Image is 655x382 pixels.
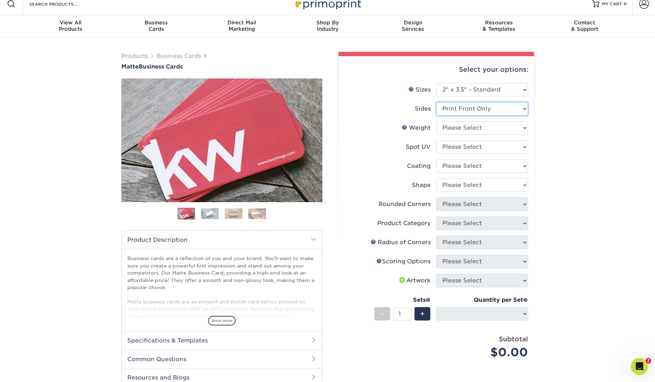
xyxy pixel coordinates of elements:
[442,344,528,361] div: $0.00
[121,40,322,241] img: Matte 01
[208,316,236,325] span: show more
[285,19,370,32] div: Industry
[542,19,627,32] div: & Support
[248,208,266,219] img: Business Cards 04
[377,219,431,228] div: Product Category
[28,15,114,38] a: View AllProducts
[370,19,456,32] div: Services
[157,53,201,59] a: Business Cards
[285,15,370,38] a: Shop ByIndustry
[420,308,425,319] span: +
[381,308,384,319] span: -
[344,56,528,83] div: Select your options:
[499,335,528,343] strong: Subtotal
[631,358,648,375] iframe: Intercom live chat
[407,162,431,170] div: Coating
[199,19,285,32] div: Marketing
[456,19,542,26] span: Resources
[602,1,622,7] span: MY CART
[28,19,114,32] div: Products
[113,19,199,32] div: Cards
[122,331,322,349] h2: Specifications & Templates
[371,238,431,247] div: Radius of Corners
[122,350,322,368] h2: Common Questions
[127,255,316,355] p: Business cards are a reflection of you and your brand. You'll want to make sure you create a powe...
[645,358,651,364] span: 2
[121,53,148,59] a: Products
[370,15,456,38] a: DesignServices
[177,205,195,223] img: Business Cards 01
[378,200,431,208] div: Rounded Corners
[121,63,322,70] a: MatteBusiness Cards
[402,124,431,132] div: Weight
[113,15,199,38] a: BusinessCards
[121,63,322,70] h1: Business Cards
[199,15,285,38] a: Direct MailMarketing
[122,231,322,249] h2: Product Description
[415,105,431,113] div: Sides
[456,19,542,32] div: & Templates
[456,15,542,38] a: Resources& Templates
[542,19,627,26] span: Contact
[406,143,431,151] div: Spot UV
[121,63,139,70] span: Matte
[199,19,285,26] span: Direct Mail
[370,19,456,26] span: Design
[436,296,528,304] div: Quantity per Set
[285,19,370,26] span: Shop By
[412,181,431,189] div: Shape
[113,19,199,26] span: Business
[201,208,219,219] img: Business Cards 02
[225,208,242,219] img: Business Cards 03
[28,19,114,26] span: View All
[398,276,431,285] div: Artwork
[376,257,431,266] div: Scoring Options
[374,296,431,304] div: Sets
[408,86,431,94] div: Sizes
[624,1,627,6] span: 0
[542,15,627,38] a: Contact& Support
